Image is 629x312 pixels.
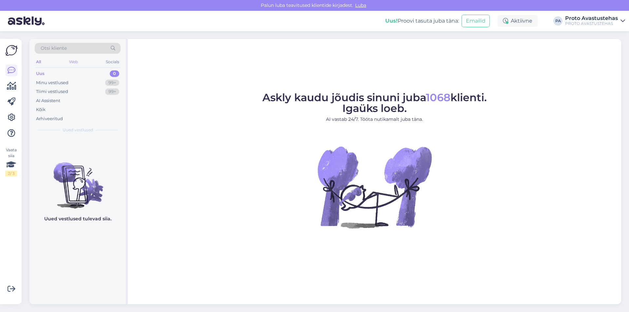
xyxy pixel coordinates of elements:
[36,116,63,122] div: Arhiveeritud
[68,58,79,66] div: Web
[385,17,459,25] div: Proovi tasuta juba täna:
[385,18,398,24] b: Uus!
[105,88,119,95] div: 99+
[498,15,538,27] div: Aktiivne
[262,91,487,115] span: Askly kaudu jõudis sinuni juba klienti. Igaüks loeb.
[565,16,625,26] a: Proto AvastustehasPROTO AVASTUSTEHAS
[36,88,68,95] div: Tiimi vestlused
[565,21,618,26] div: PROTO AVASTUSTEHAS
[5,44,18,57] img: Askly Logo
[36,80,68,86] div: Minu vestlused
[29,151,126,210] img: No chats
[315,128,433,246] img: No Chat active
[5,171,17,176] div: 2 / 3
[462,15,490,27] button: Emailid
[63,127,93,133] span: Uued vestlused
[36,98,60,104] div: AI Assistent
[105,80,119,86] div: 99+
[44,215,111,222] p: Uued vestlused tulevad siia.
[565,16,618,21] div: Proto Avastustehas
[35,58,42,66] div: All
[110,70,119,77] div: 0
[426,91,450,104] span: 1068
[5,147,17,176] div: Vaata siia
[553,16,562,26] div: PA
[262,116,487,123] p: AI vastab 24/7. Tööta nutikamalt juba täna.
[36,106,46,113] div: Kõik
[105,58,121,66] div: Socials
[36,70,45,77] div: Uus
[41,45,67,52] span: Otsi kliente
[353,2,368,8] span: Luba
